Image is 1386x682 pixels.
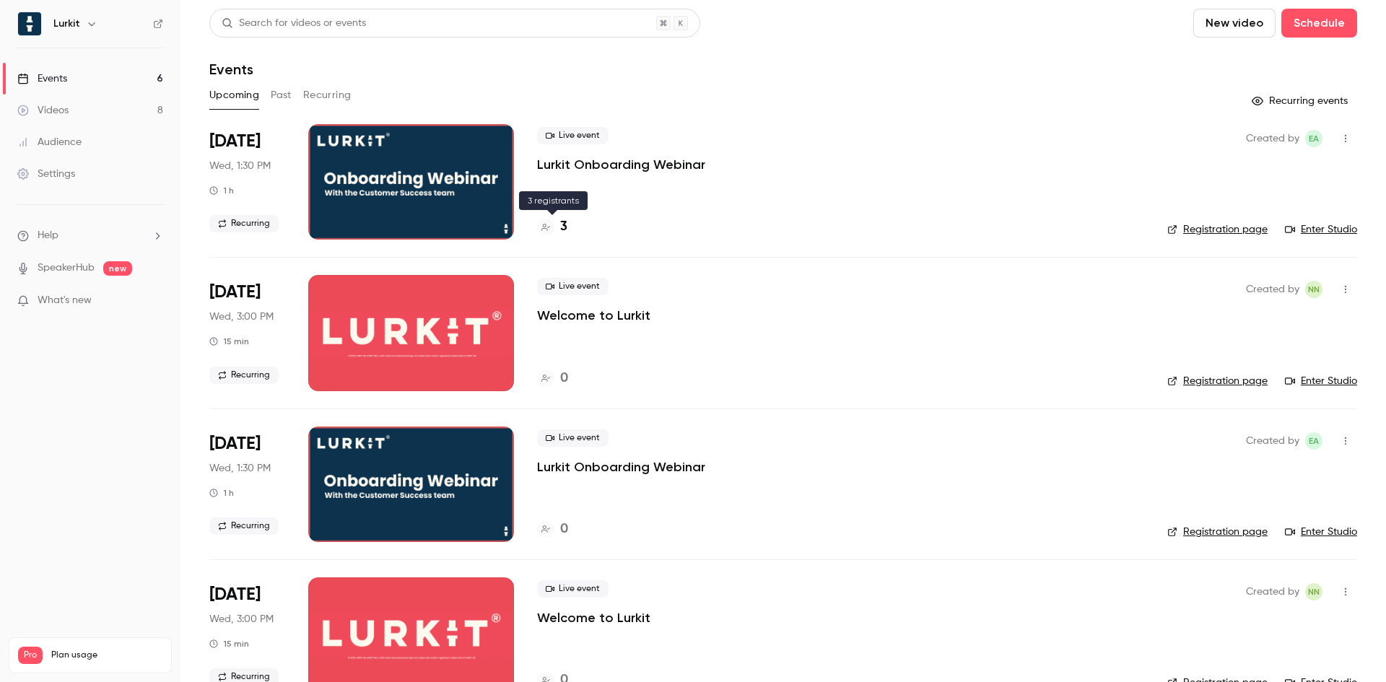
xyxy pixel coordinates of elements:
[537,580,609,598] span: Live event
[209,583,261,606] span: [DATE]
[537,217,567,237] a: 3
[209,517,279,535] span: Recurring
[53,17,80,31] h6: Lurkit
[1193,9,1276,38] button: New video
[209,215,279,232] span: Recurring
[537,429,609,447] span: Live event
[209,61,253,78] h1: Events
[1308,281,1320,298] span: NN
[209,84,259,107] button: Upcoming
[17,135,82,149] div: Audience
[209,310,274,324] span: Wed, 3:00 PM
[17,167,75,181] div: Settings
[222,16,366,31] div: Search for videos or events
[1245,89,1357,113] button: Recurring events
[537,458,705,476] a: Lurkit Onboarding Webinar
[1305,432,1322,450] span: Etienne Amarilla
[271,84,292,107] button: Past
[1246,583,1299,600] span: Created by
[1281,9,1357,38] button: Schedule
[209,461,271,476] span: Wed, 1:30 PM
[209,367,279,384] span: Recurring
[1308,583,1320,600] span: NN
[560,217,567,237] h4: 3
[537,609,650,626] a: Welcome to Lurkit
[537,369,568,388] a: 0
[560,520,568,539] h4: 0
[1305,281,1322,298] span: Natalia Nobrega
[18,12,41,35] img: Lurkit
[38,261,95,276] a: SpeakerHub
[38,228,58,243] span: Help
[209,159,271,173] span: Wed, 1:30 PM
[1246,130,1299,147] span: Created by
[1167,525,1268,539] a: Registration page
[209,281,261,304] span: [DATE]
[537,278,609,295] span: Live event
[209,427,285,542] div: Oct 15 Wed, 1:30 PM (Europe/Stockholm)
[1167,374,1268,388] a: Registration page
[209,612,274,626] span: Wed, 3:00 PM
[209,275,285,390] div: Oct 8 Wed, 3:00 PM (Europe/Stockholm)
[537,520,568,539] a: 0
[1305,583,1322,600] span: Natalia Nobrega
[17,71,67,86] div: Events
[18,647,43,664] span: Pro
[51,650,162,661] span: Plan usage
[1167,222,1268,237] a: Registration page
[1305,130,1322,147] span: Etienne Amarilla
[209,487,234,499] div: 1 h
[17,103,69,118] div: Videos
[103,261,132,276] span: new
[303,84,352,107] button: Recurring
[209,124,285,240] div: Oct 8 Wed, 1:30 PM (Europe/Stockholm)
[537,127,609,144] span: Live event
[1285,222,1357,237] a: Enter Studio
[17,228,163,243] li: help-dropdown-opener
[537,307,650,324] a: Welcome to Lurkit
[209,130,261,153] span: [DATE]
[1246,432,1299,450] span: Created by
[560,369,568,388] h4: 0
[209,336,249,347] div: 15 min
[1285,374,1357,388] a: Enter Studio
[209,432,261,455] span: [DATE]
[38,293,92,308] span: What's new
[209,638,249,650] div: 15 min
[146,294,163,307] iframe: Noticeable Trigger
[1309,432,1319,450] span: EA
[209,185,234,196] div: 1 h
[1246,281,1299,298] span: Created by
[1309,130,1319,147] span: EA
[537,156,705,173] a: Lurkit Onboarding Webinar
[1285,525,1357,539] a: Enter Studio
